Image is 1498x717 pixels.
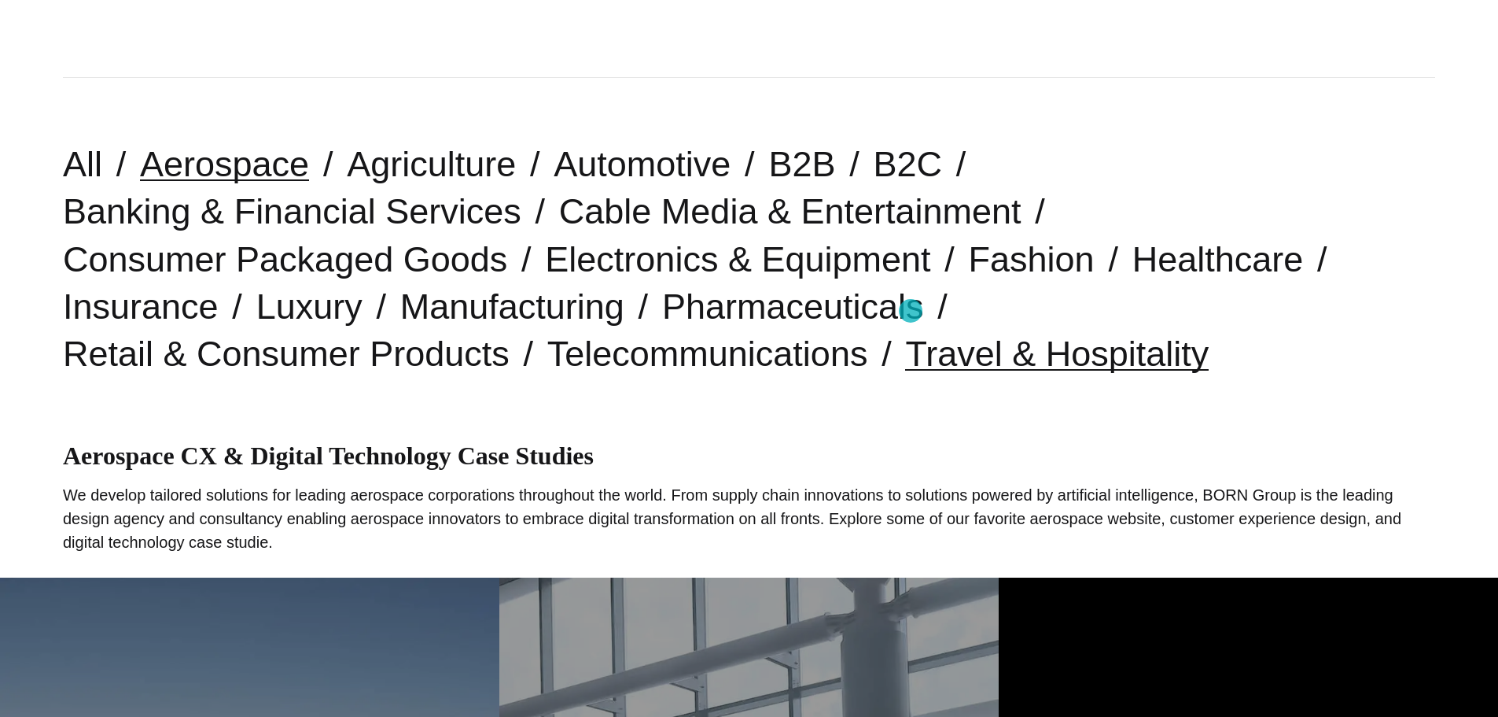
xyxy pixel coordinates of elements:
a: Banking & Financial Services [63,191,521,231]
a: Retail & Consumer Products [63,334,510,374]
a: Fashion [969,239,1095,279]
h1: Aerospace CX & Digital Technology Case Studies [63,442,1435,471]
a: Healthcare [1132,239,1304,279]
a: B2B [768,144,835,184]
a: Consumer Packaged Goods [63,239,507,279]
a: Luxury [256,286,363,327]
a: Automotive [554,144,731,184]
a: All [63,144,102,184]
a: Pharmaceuticals [662,286,924,327]
a: Aerospace [140,144,309,184]
a: Insurance [63,286,219,327]
a: Cable Media & Entertainment [559,191,1021,231]
a: Travel & Hospitality [905,334,1209,374]
a: B2C [873,144,942,184]
p: We develop tailored solutions for leading aerospace corporations throughout the world. From suppl... [63,483,1435,554]
a: Telecommunications [547,334,868,374]
a: Agriculture [347,144,516,184]
a: Manufacturing [400,286,624,327]
a: Electronics & Equipment [545,239,930,279]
